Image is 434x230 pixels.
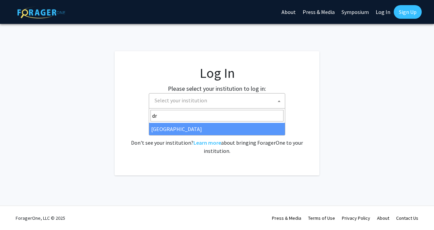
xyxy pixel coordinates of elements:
h1: Log In [128,65,306,81]
span: Select your institution [155,97,207,104]
li: [GEOGRAPHIC_DATA] [149,123,285,135]
a: Sign Up [394,5,422,19]
span: Select your institution [152,94,285,107]
a: Learn more about bringing ForagerOne to your institution [193,139,221,146]
iframe: Chat [5,199,29,225]
a: Press & Media [272,215,301,221]
img: ForagerOne Logo [17,6,65,18]
div: ForagerOne, LLC © 2025 [16,206,65,230]
label: Please select your institution to log in: [168,84,266,93]
a: Terms of Use [308,215,335,221]
input: Search [150,110,284,121]
span: Select your institution [149,93,285,109]
div: No account? . Don't see your institution? about bringing ForagerOne to your institution. [128,122,306,155]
